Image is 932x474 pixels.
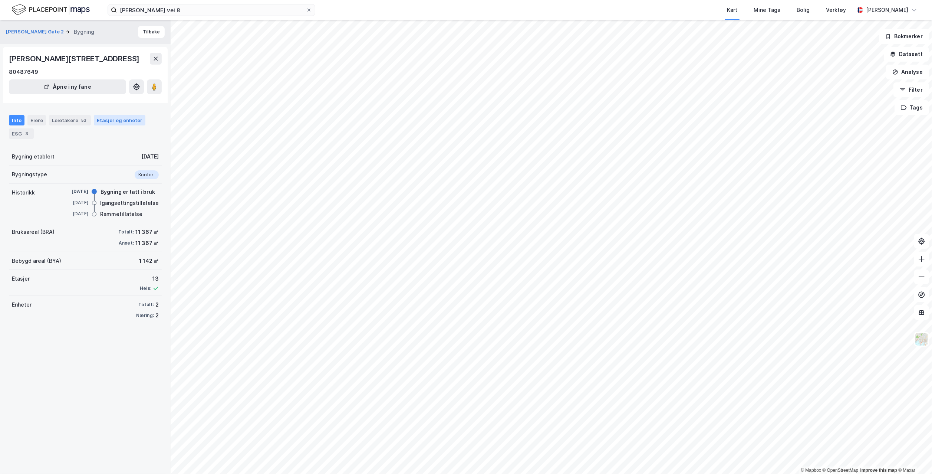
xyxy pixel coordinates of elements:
div: Info [9,115,24,125]
div: 11 367 ㎡ [135,228,159,236]
div: Annet: [119,240,134,246]
div: Bolig [797,6,810,14]
div: 3 [23,130,31,137]
button: Datasett [884,47,929,62]
div: Rammetillatelse [100,210,142,219]
div: 1 142 ㎡ [139,256,159,265]
div: 2 [155,300,159,309]
div: Bruksareal (BRA) [12,228,55,236]
div: [PERSON_NAME][STREET_ADDRESS] [9,53,141,65]
button: Tags [895,100,929,115]
div: Eiere [27,115,46,125]
input: Søk på adresse, matrikkel, gårdeiere, leietakere eller personer [117,4,306,16]
div: Totalt: [118,229,134,235]
button: Analyse [886,65,929,79]
div: 53 [80,117,88,124]
a: Mapbox [801,468,821,473]
div: Historikk [12,188,35,197]
div: 2 [155,311,159,320]
div: [DATE] [59,188,88,195]
div: Bygning etablert [12,152,55,161]
div: Bebygd areal (BYA) [12,256,61,265]
div: 11 367 ㎡ [135,239,159,248]
div: Enheter [12,300,32,309]
div: 13 [140,274,159,283]
div: Leietakere [49,115,91,125]
div: 80487649 [9,68,38,76]
div: ESG [9,128,34,139]
div: Verktøy [826,6,846,14]
iframe: Chat Widget [895,438,932,474]
div: Mine Tags [754,6,780,14]
button: Tilbake [138,26,165,38]
button: [PERSON_NAME] Gate 2 [6,28,65,36]
div: Næring: [136,313,154,318]
div: [DATE] [59,210,88,217]
div: Bygning er tatt i bruk [101,187,155,196]
div: Bygning [74,27,94,36]
img: logo.f888ab2527a4732fd821a326f86c7f29.svg [12,3,90,16]
a: Improve this map [860,468,897,473]
div: Etasjer og enheter [97,117,142,124]
div: Heis: [140,285,151,291]
button: Åpne i ny fane [9,79,126,94]
img: Z [915,332,929,346]
div: [DATE] [141,152,159,161]
div: Kart [727,6,737,14]
div: [DATE] [59,199,88,206]
button: Filter [893,82,929,97]
div: Totalt: [138,302,154,308]
div: Etasjer [12,274,30,283]
div: [PERSON_NAME] [866,6,908,14]
div: Igangsettingstillatelse [100,199,159,207]
div: Bygningstype [12,170,47,179]
button: Bokmerker [879,29,929,44]
a: OpenStreetMap [823,468,859,473]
